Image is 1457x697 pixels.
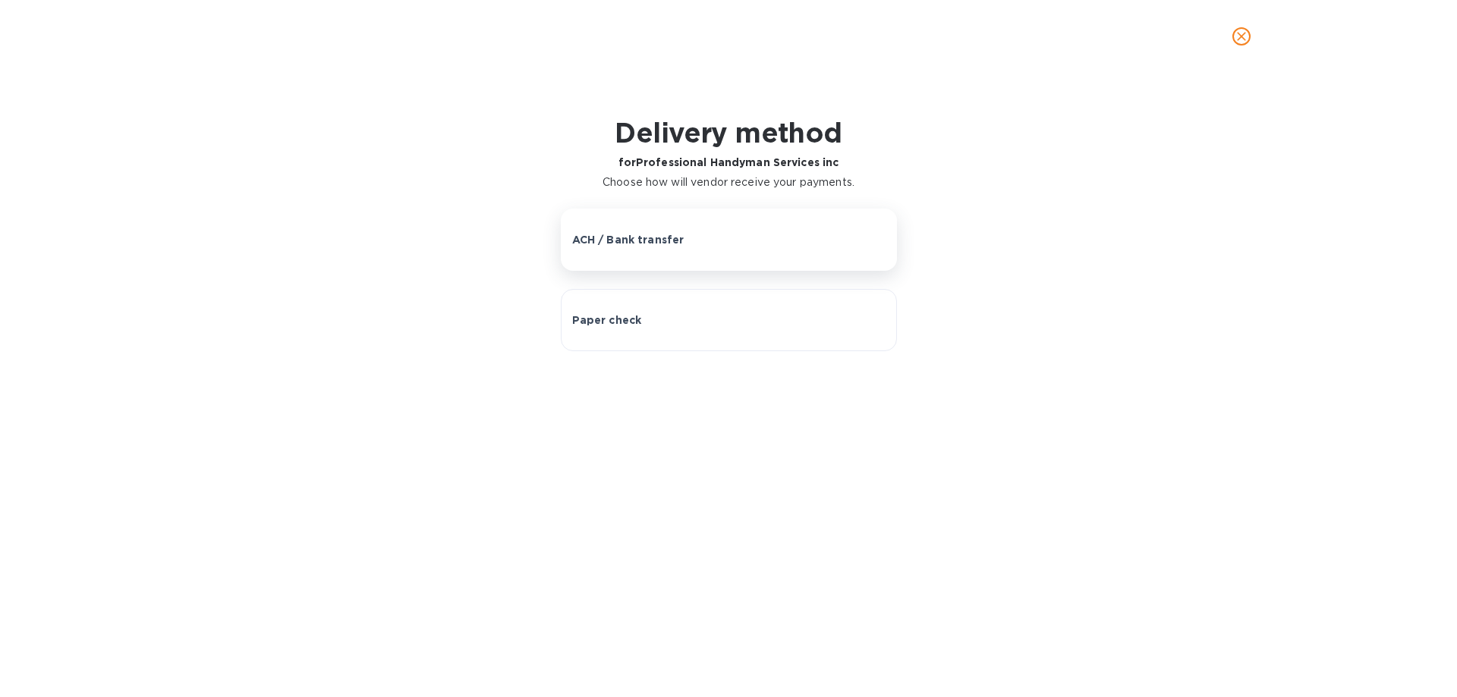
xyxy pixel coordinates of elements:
[603,174,854,190] p: Choose how will vendor receive your payments.
[572,312,642,328] p: Paper check
[572,232,684,247] p: ACH / Bank transfer
[561,209,897,271] button: ACH / Bank transfer
[1223,18,1260,55] button: close
[603,117,854,149] h1: Delivery method
[561,289,897,351] button: Paper check
[618,156,839,168] b: for Professional Handyman Services inc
